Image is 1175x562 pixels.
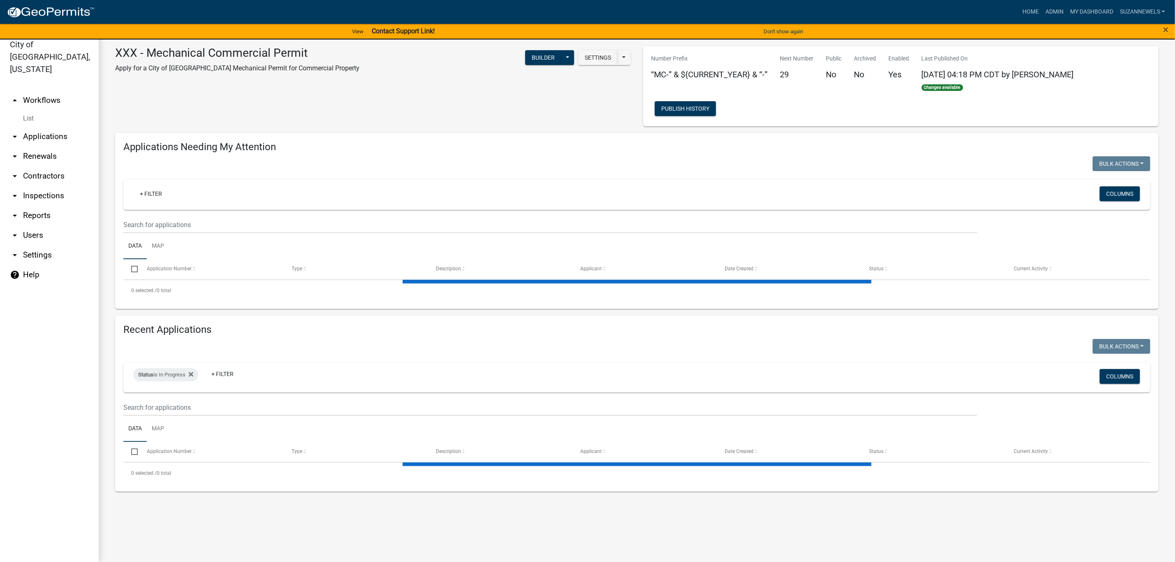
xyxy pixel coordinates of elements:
[123,141,1150,153] h4: Applications Needing My Attention
[889,54,909,63] p: Enabled
[862,259,1006,279] datatable-header-cell: Status
[1093,156,1150,171] button: Bulk Actions
[1163,25,1169,35] button: Close
[123,463,1150,483] div: 0 total
[1067,4,1117,20] a: My Dashboard
[1100,186,1140,201] button: Columns
[10,151,20,161] i: arrow_drop_down
[862,442,1006,462] datatable-header-cell: Status
[922,54,1074,63] p: Last Published On
[123,216,977,233] input: Search for applications
[123,233,147,260] a: Data
[139,259,283,279] datatable-header-cell: Application Number
[436,448,461,454] span: Description
[284,259,428,279] datatable-header-cell: Type
[578,50,618,65] button: Settings
[10,270,20,280] i: help
[284,442,428,462] datatable-header-cell: Type
[854,54,876,63] p: Archived
[1163,24,1169,35] span: ×
[115,63,359,73] p: Apply for a City of [GEOGRAPHIC_DATA] Mechanical Permit for Commercial Property
[436,266,461,272] span: Description
[889,70,909,79] h5: Yes
[1042,4,1067,20] a: Admin
[780,70,814,79] h5: 29
[572,259,717,279] datatable-header-cell: Applicant
[780,54,814,63] p: Next Number
[717,442,861,462] datatable-header-cell: Date Created
[115,46,359,60] h3: XXX - Mechanical Commercial Permit
[826,70,842,79] h5: No
[580,448,602,454] span: Applicant
[139,442,283,462] datatable-header-cell: Application Number
[525,50,561,65] button: Builder
[123,399,977,416] input: Search for applications
[10,230,20,240] i: arrow_drop_down
[123,259,139,279] datatable-header-cell: Select
[138,372,153,378] span: Status
[655,106,716,112] wm-modal-confirm: Workflow Publish History
[123,324,1150,336] h4: Recent Applications
[147,448,192,454] span: Application Number
[869,448,884,454] span: Status
[10,171,20,181] i: arrow_drop_down
[854,70,876,79] h5: No
[10,211,20,221] i: arrow_drop_down
[428,259,572,279] datatable-header-cell: Description
[1014,448,1048,454] span: Current Activity
[1117,4,1168,20] a: SuzanneWels
[147,233,169,260] a: Map
[1019,4,1042,20] a: Home
[10,191,20,201] i: arrow_drop_down
[1093,339,1150,354] button: Bulk Actions
[1006,259,1150,279] datatable-header-cell: Current Activity
[655,101,716,116] button: Publish History
[725,448,754,454] span: Date Created
[123,442,139,462] datatable-header-cell: Select
[10,250,20,260] i: arrow_drop_down
[572,442,717,462] datatable-header-cell: Applicant
[428,442,572,462] datatable-header-cell: Description
[651,70,768,79] h5: “MC-” & ${CURRENT_YEAR} & “-”
[349,25,367,38] a: View
[760,25,807,38] button: Don't show again
[123,280,1150,301] div: 0 total
[205,367,240,381] a: + Filter
[1100,369,1140,384] button: Columns
[131,470,157,476] span: 0 selected /
[292,448,302,454] span: Type
[147,416,169,442] a: Map
[147,266,192,272] span: Application Number
[922,70,1074,79] span: [DATE] 04:18 PM CDT by [PERSON_NAME]
[123,416,147,442] a: Data
[292,266,302,272] span: Type
[10,132,20,142] i: arrow_drop_down
[869,266,884,272] span: Status
[133,368,198,381] div: is In Progress
[131,288,157,293] span: 0 selected /
[922,84,964,91] span: Changes available
[717,259,861,279] datatable-header-cell: Date Created
[1014,266,1048,272] span: Current Activity
[651,54,768,63] p: Number Prefix
[580,266,602,272] span: Applicant
[1006,442,1150,462] datatable-header-cell: Current Activity
[133,186,169,201] a: + Filter
[826,54,842,63] p: Public
[725,266,754,272] span: Date Created
[10,95,20,105] i: arrow_drop_up
[372,27,435,35] strong: Contact Support Link!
